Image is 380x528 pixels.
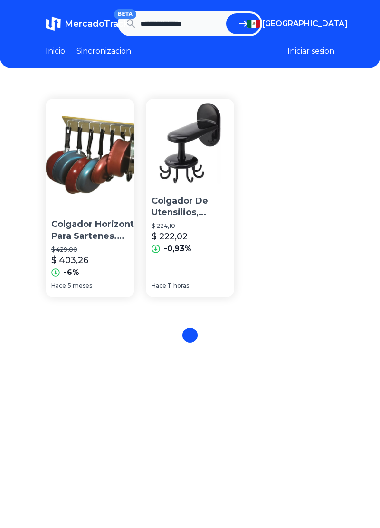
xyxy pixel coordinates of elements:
button: [GEOGRAPHIC_DATA] [247,18,334,29]
img: Mexico [247,20,260,28]
a: MercadoTrackBETA [46,16,118,31]
p: $ 429,00 [51,246,152,254]
span: [GEOGRAPHIC_DATA] [262,18,348,29]
span: MercadoTrack [65,19,129,29]
span: 5 meses [68,282,92,290]
p: $ 222,02 [152,230,188,243]
a: Colgador De Utensilios, Cucharas Y EspátulaColgador De Utensilios, Cucharas Y Espátula$ 224,10$ 2... [146,99,235,297]
p: $ 403,26 [51,254,88,267]
a: Colgador Horizontal Para Sartenes. Cucharas. HerramientasColgador Horizontal Para Sartenes. [GEOG... [46,99,134,297]
p: -6% [64,267,79,278]
span: BETA [114,9,136,19]
img: MercadoTrack [46,16,61,31]
p: $ 224,10 [152,222,229,230]
span: Hace [51,282,66,290]
p: Colgador De Utensilios, Cucharas Y Espátula [152,195,229,219]
img: Colgador Horizontal Para Sartenes. Cucharas. Herramientas [46,99,158,211]
p: -0,93% [164,243,191,255]
img: Colgador De Utensilios, Cucharas Y Espátula [146,99,235,188]
p: Colgador Horizontal Para Sartenes. [GEOGRAPHIC_DATA]. Herramientas [51,218,152,242]
a: Inicio [46,46,65,57]
span: Hace [152,282,166,290]
a: Sincronizacion [76,46,131,57]
span: 11 horas [168,282,189,290]
button: Iniciar sesion [287,46,334,57]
